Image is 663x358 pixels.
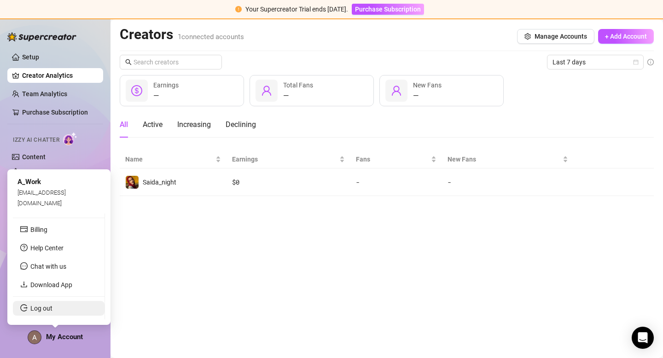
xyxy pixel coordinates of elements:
[356,177,436,187] div: -
[22,68,96,83] a: Creator Analytics
[30,281,72,289] a: Download App
[355,6,421,13] span: Purchase Subscription
[28,331,41,344] img: ACg8ocINSfkJbrvCeRL9lNnCrQNu8fW17aHutyFP_WxrD7cjxkz2BQ=s96-c
[22,109,88,116] a: Purchase Subscription
[46,333,83,341] span: My Account
[227,150,350,168] th: Earnings
[7,32,76,41] img: logo-BBDzfeDw.svg
[131,85,142,96] span: dollar-circle
[153,81,179,89] span: Earnings
[30,244,64,252] a: Help Center
[232,154,337,164] span: Earnings
[120,119,128,130] div: All
[413,90,442,101] div: —
[413,81,442,89] span: New Fans
[232,177,345,187] div: $ 0
[235,6,242,12] span: exclamation-circle
[647,59,654,65] span: info-circle
[120,26,244,43] h2: Creators
[391,85,402,96] span: user
[125,154,214,164] span: Name
[448,177,568,187] div: -
[442,150,574,168] th: New Fans
[524,33,531,40] span: setting
[245,6,348,13] span: Your Supercreator Trial ends [DATE].
[261,85,272,96] span: user
[632,327,654,349] div: Open Intercom Messenger
[352,4,424,15] button: Purchase Subscription
[13,301,105,316] li: Log out
[517,29,594,44] button: Manage Accounts
[605,33,647,40] span: + Add Account
[125,59,132,65] span: search
[22,90,67,98] a: Team Analytics
[552,55,638,69] span: Last 7 days
[120,150,227,168] th: Name
[30,226,47,233] a: Billing
[283,81,313,89] span: Total Fans
[22,168,39,175] a: Setup
[143,179,176,186] span: Saida_night
[134,57,209,67] input: Search creators
[126,176,139,189] img: Saida_night
[17,189,66,206] span: [EMAIL_ADDRESS][DOMAIN_NAME]
[598,29,654,44] button: + Add Account
[356,154,429,164] span: Fans
[178,33,244,41] span: 1 connected accounts
[20,262,28,270] span: message
[30,263,66,270] span: Chat with us
[13,222,105,237] li: Billing
[633,59,639,65] span: calendar
[350,150,442,168] th: Fans
[448,154,561,164] span: New Fans
[226,119,256,130] div: Declining
[13,136,59,144] span: Izzy AI Chatter
[22,53,39,61] a: Setup
[17,178,41,186] span: A_Work
[63,132,77,145] img: AI Chatter
[177,119,211,130] div: Increasing
[153,90,179,101] div: —
[283,90,313,101] div: —
[22,153,46,161] a: Content
[30,305,52,312] a: Log out
[143,119,163,130] div: Active
[535,33,587,40] span: Manage Accounts
[352,6,424,13] a: Purchase Subscription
